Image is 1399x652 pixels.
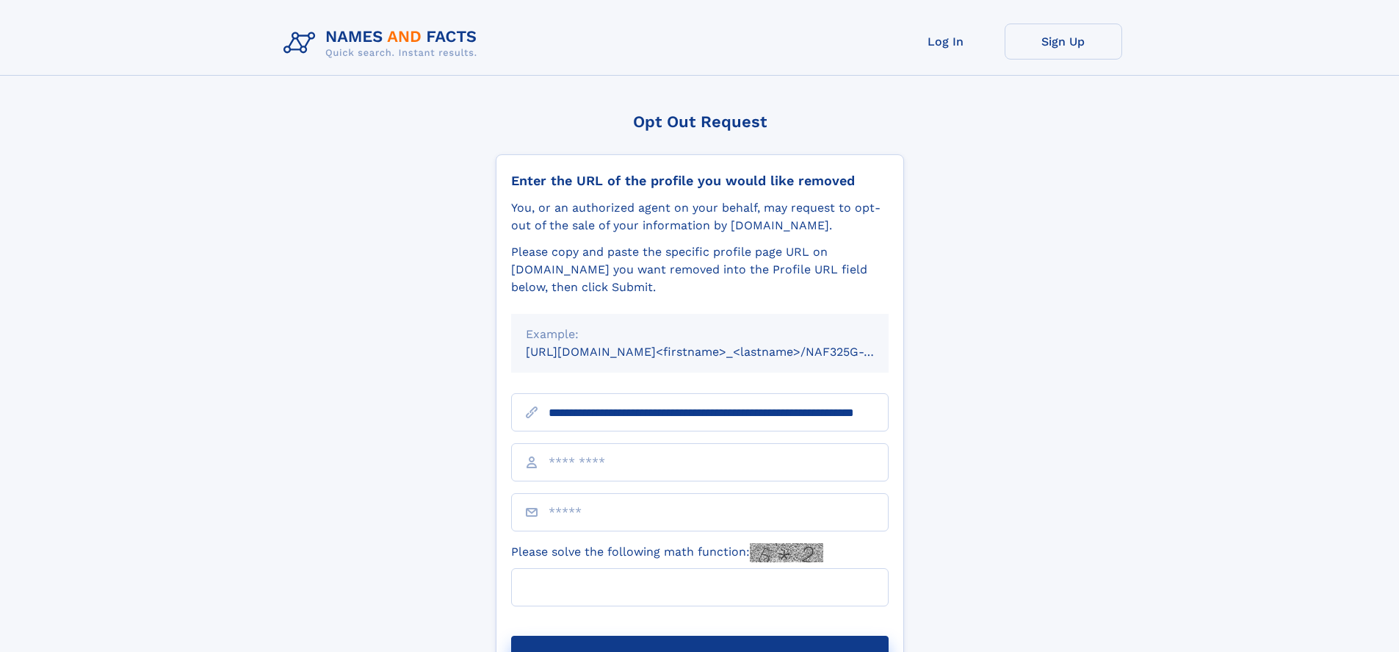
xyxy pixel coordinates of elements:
[887,24,1005,60] a: Log In
[511,173,889,189] div: Enter the URL of the profile you would like removed
[278,24,489,63] img: Logo Names and Facts
[511,243,889,296] div: Please copy and paste the specific profile page URL on [DOMAIN_NAME] you want removed into the Pr...
[511,543,823,562] label: Please solve the following math function:
[511,199,889,234] div: You, or an authorized agent on your behalf, may request to opt-out of the sale of your informatio...
[526,345,917,359] small: [URL][DOMAIN_NAME]<firstname>_<lastname>/NAF325G-xxxxxxxx
[496,112,904,131] div: Opt Out Request
[1005,24,1122,60] a: Sign Up
[526,326,874,343] div: Example:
